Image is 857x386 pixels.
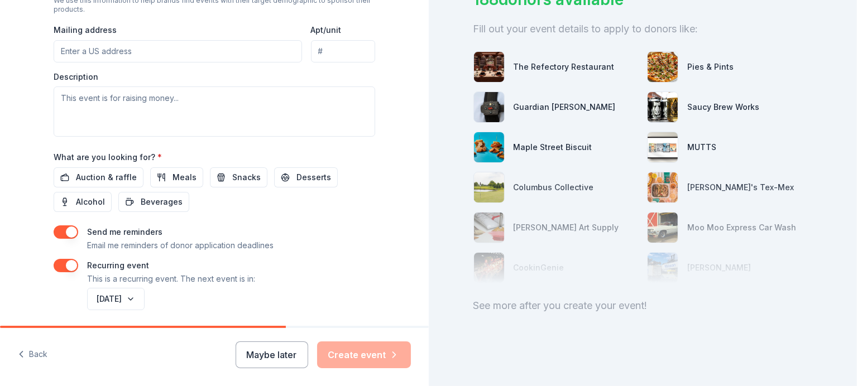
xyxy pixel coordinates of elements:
label: Recurring event [87,260,149,270]
button: Snacks [210,167,267,187]
button: Meals [150,167,203,187]
label: Send me reminders [87,227,162,237]
input: # [311,40,375,62]
div: Guardian [PERSON_NAME] [514,100,616,114]
div: Maple Street Biscuit [514,141,592,154]
button: Desserts [274,167,338,187]
img: photo for The Refectory Restaurant [474,52,504,82]
img: photo for Maple Street Biscuit [474,132,504,162]
div: Fill out your event details to apply to donors like: [473,20,813,38]
div: The Refectory Restaurant [514,60,615,74]
p: Email me reminders of donor application deadlines [87,239,274,252]
img: photo for Saucy Brew Works [648,92,678,122]
img: photo for Pies & Pints [648,52,678,82]
img: photo for MUTTS [648,132,678,162]
input: Enter a US address [54,40,302,62]
button: Alcohol [54,192,112,212]
span: Desserts [296,171,331,184]
button: Back [18,343,47,366]
div: Pies & Pints [687,60,734,74]
label: Apt/unit [311,25,342,36]
span: Alcohol [76,195,105,209]
span: Auction & raffle [76,171,137,184]
p: This is a recurring event. The next event is in: [87,272,255,286]
label: Description [54,71,98,83]
img: photo for Guardian Angel Device [474,92,504,122]
button: Maybe later [236,341,308,368]
button: Auction & raffle [54,167,143,187]
button: [DATE] [87,288,145,310]
div: Saucy Brew Works [687,100,759,114]
div: MUTTS [687,141,716,154]
div: See more after you create your event! [473,297,813,315]
label: What are you looking for? [54,152,162,163]
span: Meals [173,171,197,184]
label: Mailing address [54,25,117,36]
span: Snacks [232,171,261,184]
span: Beverages [141,195,183,209]
button: Beverages [118,192,189,212]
